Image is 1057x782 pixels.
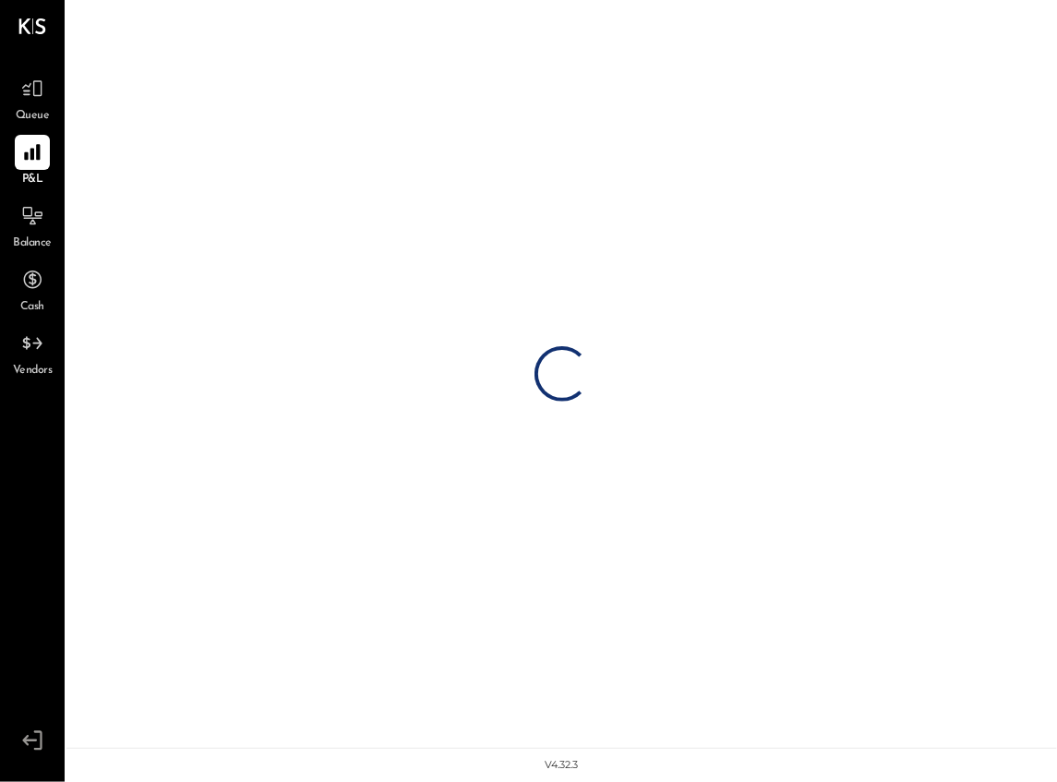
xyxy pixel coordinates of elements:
[546,758,579,773] div: v 4.32.3
[1,135,64,188] a: P&L
[1,326,64,379] a: Vendors
[13,235,52,252] span: Balance
[1,262,64,316] a: Cash
[22,172,43,188] span: P&L
[13,363,53,379] span: Vendors
[1,71,64,125] a: Queue
[20,299,44,316] span: Cash
[1,199,64,252] a: Balance
[16,108,50,125] span: Queue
